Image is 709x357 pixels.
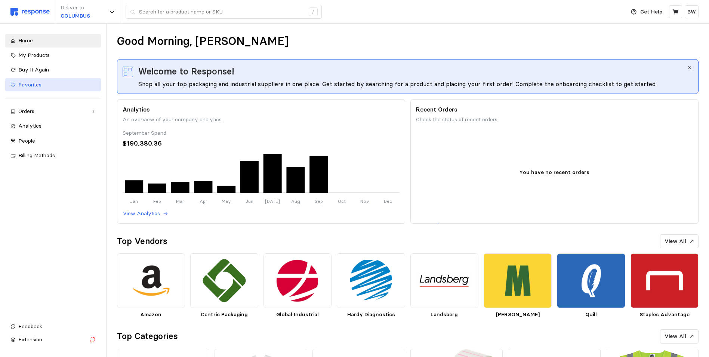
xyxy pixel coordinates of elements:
[18,81,41,88] span: Favorites
[519,168,589,177] p: You have no recent orders
[687,8,696,16] p: BW
[190,253,258,308] img: b57ebca9-4645-4b82-9362-c975cc40820f.png
[138,79,687,88] div: Shop all your top packaging and industrial suppliers in one place. Get started by searching for a...
[117,235,167,247] h2: Top Vendors
[61,12,90,20] p: COLUMBUS
[5,134,101,148] a: People
[5,105,101,118] a: Orders
[190,311,258,319] p: Centric Packaging
[153,198,161,204] tspan: Feb
[631,253,699,308] img: 63258c51-adb8-4b2a-9b0d-7eba9747dc41.png
[117,34,289,49] h1: Good Morning, [PERSON_NAME]
[117,311,185,319] p: Amazon
[384,198,392,204] tspan: Dec
[557,311,625,319] p: Quill
[18,122,41,129] span: Analytics
[139,5,305,19] input: Search for a product name or SKU
[5,63,101,77] a: Buy It Again
[18,336,42,343] span: Extension
[123,67,133,77] img: svg%3e
[660,234,699,248] button: View All
[199,198,207,204] tspan: Apr
[123,129,400,137] div: September Spend
[337,311,405,319] p: Hardy Diagnostics
[360,198,369,204] tspan: Nov
[18,37,33,44] span: Home
[557,253,625,308] img: bfee157a-10f7-4112-a573-b61f8e2e3b38.png
[61,4,90,12] p: Deliver to
[263,311,332,319] p: Global Industrial
[626,5,667,19] button: Get Help
[5,49,101,62] a: My Products
[484,311,552,319] p: [PERSON_NAME]
[123,116,400,124] p: An overview of your company analytics.
[484,253,552,308] img: 28d3e18e-6544-46cd-9dd4-0f3bdfdd001e.png
[18,152,55,159] span: Billing Methods
[5,119,101,133] a: Analytics
[5,34,101,48] a: Home
[665,332,686,341] p: View All
[309,7,318,16] div: /
[685,5,699,18] button: BW
[314,198,323,204] tspan: Sep
[18,52,50,58] span: My Products
[291,198,300,204] tspan: Aug
[138,65,234,78] span: Welcome to Response!
[263,253,332,308] img: 771c76c0-1592-4d67-9e09-d6ea890d945b.png
[5,78,101,92] a: Favorites
[5,320,101,333] button: Feedback
[660,329,699,344] button: View All
[123,210,160,218] p: View Analytics
[18,323,42,330] span: Feedback
[410,253,478,308] img: 7d13bdb8-9cc8-4315-963f-af194109c12d.png
[117,330,178,342] h2: Top Categories
[416,221,446,229] p: View Orders
[123,138,400,149] div: $190,380.36
[631,311,699,319] p: Staples Advantage
[246,198,253,204] tspan: Jun
[410,311,478,319] p: Landsberg
[416,116,693,124] p: Check the status of recent orders.
[117,253,185,308] img: d7805571-9dbc-467d-9567-a24a98a66352.png
[416,221,455,230] button: View Orders
[338,198,346,204] tspan: Oct
[10,8,50,16] img: svg%3e
[18,66,49,73] span: Buy It Again
[176,198,184,204] tspan: Mar
[18,107,88,116] div: Orders
[265,198,280,204] tspan: [DATE]
[5,149,101,162] a: Billing Methods
[416,105,693,114] p: Recent Orders
[665,237,686,245] p: View All
[337,253,405,308] img: 4fb1f975-dd51-453c-b64f-21541b49956d.png
[123,105,400,114] p: Analytics
[640,8,662,16] p: Get Help
[130,198,138,204] tspan: Jan
[5,333,101,347] button: Extension
[18,137,35,144] span: People
[222,198,231,204] tspan: May
[123,209,169,218] button: View Analytics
